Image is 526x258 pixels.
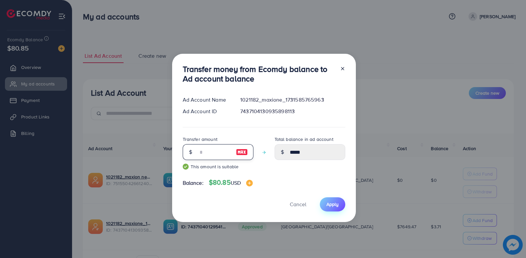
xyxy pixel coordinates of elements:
[235,108,350,115] div: 7437104130935898113
[290,201,306,208] span: Cancel
[275,136,333,143] label: Total balance in ad account
[235,96,350,104] div: 1021182_maxione_1731585765963
[183,163,253,170] small: This amount is suitable
[236,148,248,156] img: image
[326,201,339,208] span: Apply
[183,179,204,187] span: Balance:
[183,164,189,170] img: guide
[320,197,345,211] button: Apply
[231,179,241,186] span: USD
[209,178,253,187] h4: $80.85
[282,197,315,211] button: Cancel
[177,96,235,104] div: Ad Account Name
[177,108,235,115] div: Ad Account ID
[246,180,253,186] img: image
[183,136,217,143] label: Transfer amount
[183,64,335,83] h3: Transfer money from Ecomdy balance to Ad account balance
